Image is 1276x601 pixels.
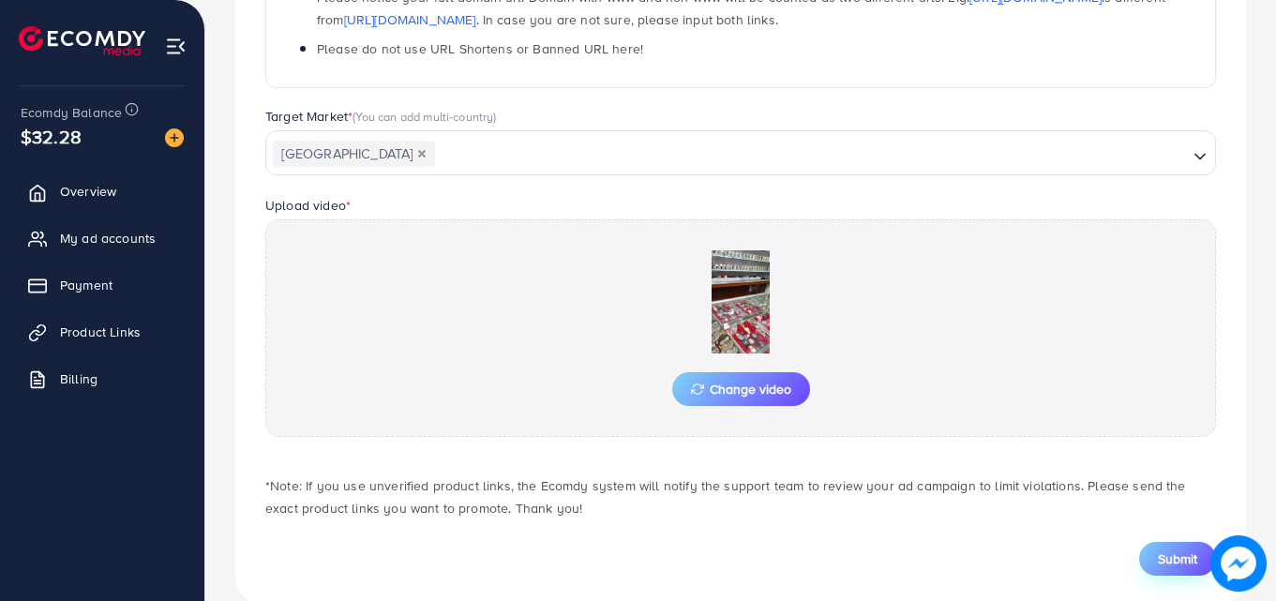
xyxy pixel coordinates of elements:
[1158,549,1197,568] span: Submit
[19,26,145,55] img: logo
[647,250,834,353] img: Preview Image
[1139,542,1216,576] button: Submit
[265,130,1216,175] div: Search for option
[344,10,476,29] a: [URL][DOMAIN_NAME]
[21,103,122,122] span: Ecomdy Balance
[165,128,184,147] img: image
[1210,535,1267,592] img: image
[14,266,190,304] a: Payment
[60,323,141,341] span: Product Links
[691,383,791,396] span: Change video
[165,36,187,57] img: menu
[265,107,497,126] label: Target Market
[60,229,156,248] span: My ad accounts
[21,123,82,150] span: $32.28
[14,173,190,210] a: Overview
[353,108,496,125] span: (You can add multi-country)
[273,141,435,167] span: [GEOGRAPHIC_DATA]
[437,140,1186,169] input: Search for option
[14,313,190,351] a: Product Links
[60,182,116,201] span: Overview
[265,196,351,215] label: Upload video
[417,149,427,158] button: Deselect Pakistan
[317,39,643,58] span: Please do not use URL Shortens or Banned URL here!
[265,474,1216,519] p: *Note: If you use unverified product links, the Ecomdy system will notify the support team to rev...
[14,360,190,398] a: Billing
[672,372,810,406] button: Change video
[60,276,113,294] span: Payment
[60,369,98,388] span: Billing
[14,219,190,257] a: My ad accounts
